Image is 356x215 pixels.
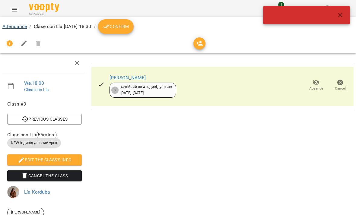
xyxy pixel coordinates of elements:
button: Menu [7,2,22,17]
div: 3 [111,87,119,94]
span: Cancel [335,86,346,91]
span: Class #9 [7,100,82,108]
a: Clase con Lía [24,87,49,92]
span: Previous Classes [12,115,77,123]
nav: breadcrumb [2,19,354,34]
span: Clase con Lía ( 55 mins. ) [7,131,82,138]
button: Previous Classes [7,114,82,125]
span: NEW Індивідуальний урок [7,140,61,146]
a: [PERSON_NAME] [110,75,146,81]
a: Attendance [2,24,27,29]
button: Cancel [328,77,352,94]
img: Voopty Logo [29,3,59,12]
img: 3ce433daf340da6b7c5881d4c37f3cdb.png [7,186,19,198]
span: Edit the class's Info [12,156,77,163]
span: Confirm [103,23,129,30]
div: Акційний на 4 Індивідуально [DATE] - [DATE] [120,84,172,96]
button: Edit the class's Info [7,154,82,165]
button: Confirm [98,19,134,34]
li: / [94,23,96,30]
p: Clase con Lía [DATE] 18:30 [34,23,91,30]
span: Cancel the class [12,172,77,179]
span: 1 [278,2,284,8]
button: Cancel the class [7,170,82,181]
span: For Business [29,12,59,16]
button: Absence [304,77,328,94]
span: [PERSON_NAME] [8,210,44,215]
span: Absence [309,86,323,91]
a: Lía Korduba [24,189,50,195]
a: We , 18:00 [24,80,44,86]
li: / [29,23,31,30]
